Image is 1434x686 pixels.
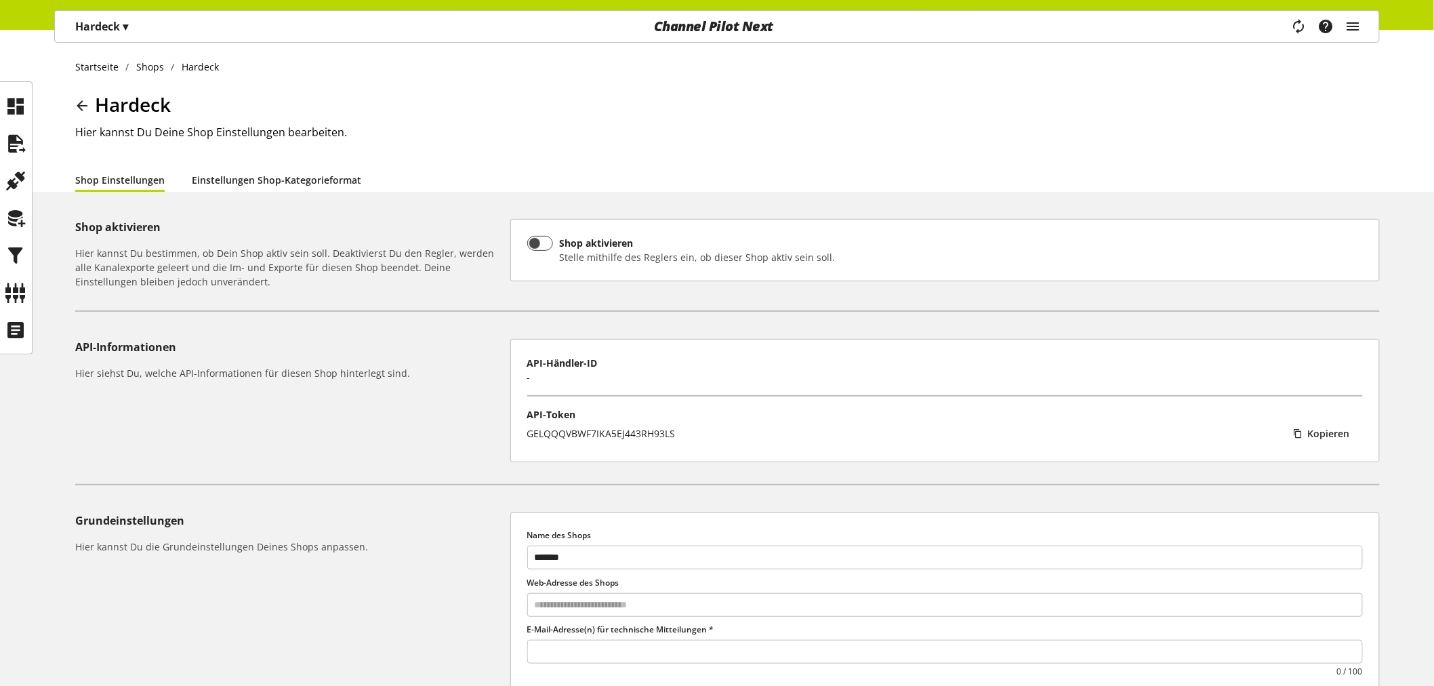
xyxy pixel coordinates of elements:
span: ▾ [123,19,128,34]
span: Name des Shops [527,529,592,541]
nav: main navigation [54,10,1380,43]
a: Shops [129,60,171,74]
h5: Grundeinstellungen [75,512,505,529]
div: GELQQQVBWF7IKA5EJ443RH93LS [527,426,676,441]
h6: Hier kannst Du bestimmen, ob Dein Shop aktiv sein soll. Deaktivierst Du den Regler, werden alle K... [75,246,505,289]
button: Kopieren [1288,422,1363,445]
span: Web-Adresse des Shops [527,577,619,588]
a: Shop Einstellungen [75,173,165,187]
a: Startseite [75,60,126,74]
span: Hardeck [95,92,171,117]
span: Kopieren [1308,426,1350,441]
h6: Hier siehst Du, welche API-Informationen für diesen Shop hinterlegt sind. [75,366,505,380]
p: Hardeck [75,18,128,35]
div: - [527,370,531,384]
h5: Shop aktivieren [75,219,505,235]
a: Einstellungen Shop-Kategorieformat [192,173,361,187]
div: Shop aktivieren [560,236,836,250]
h2: Hier kannst Du Deine Shop Einstellungen bearbeiten. [75,124,1380,140]
p: API-Händler-ID [527,356,1363,370]
div: Stelle mithilfe des Reglers ein, ob dieser Shop aktiv sein soll. [560,250,836,264]
label: E-Mail-Adresse(n) für technische Mitteilungen * [527,624,1363,636]
h6: Hier kannst Du die Grundeinstellungen Deines Shops anpassen. [75,540,505,554]
p: API-Token [527,407,1363,422]
small: 0 / 100 [1337,666,1363,678]
h5: API-Informationen [75,339,505,355]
